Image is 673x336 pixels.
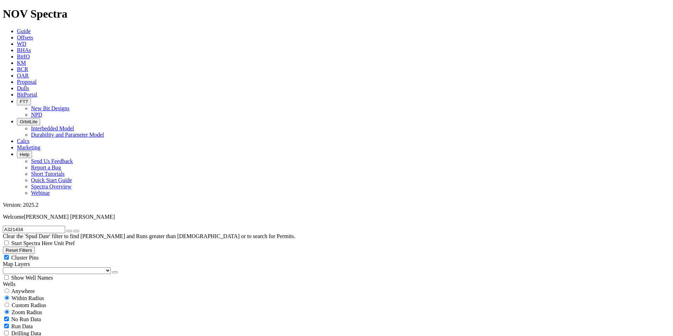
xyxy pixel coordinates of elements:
a: Guide [17,28,31,34]
button: Help [17,151,32,158]
span: Unit Pref [54,240,75,246]
span: Zoom Radius [12,309,42,315]
a: Short Tutorials [31,171,65,177]
a: NPD [31,112,42,118]
a: WD [17,41,26,47]
span: Cluster Pins [11,255,39,261]
span: FTT [20,99,28,104]
span: Map Layers [3,261,30,267]
a: Marketing [17,144,40,150]
h1: NOV Spectra [3,7,670,20]
a: Proposal [17,79,37,85]
div: Version: 2025.2 [3,202,670,208]
a: Spectra Overview [31,183,71,189]
a: BitIQ [17,54,30,60]
a: BitPortal [17,92,37,98]
a: New Bit Designs [31,105,69,111]
span: Show Well Names [11,275,53,281]
span: Custom Radius [12,302,46,308]
button: OrbitLite [17,118,40,125]
span: Start Spectra Here [11,240,52,246]
a: Interbedded Model [31,125,74,131]
span: [PERSON_NAME] [PERSON_NAME] [24,214,115,220]
a: BCR [17,66,28,72]
span: Anywhere [11,288,35,294]
a: OAR [17,73,29,79]
a: Quick Start Guide [31,177,72,183]
span: No Run Data [11,316,41,322]
p: Welcome [3,214,670,220]
a: Calcs [17,138,30,144]
a: Dulls [17,85,29,91]
input: Start Spectra Here [4,241,9,245]
span: OrbitLite [20,119,37,124]
a: BHAs [17,47,31,53]
a: Durability and Parameter Model [31,132,104,138]
a: Report a Bug [31,164,61,170]
a: Send Us Feedback [31,158,73,164]
span: Help [20,152,29,157]
span: Within Radius [12,295,44,301]
a: Webinar [31,190,50,196]
button: Reset Filters [3,247,35,254]
input: Search [3,226,65,233]
span: Run Data [11,323,33,329]
div: Wells [3,281,670,287]
a: Offsets [17,35,33,41]
a: KM [17,60,26,66]
button: FTT [17,98,31,105]
span: Clear the 'Spud Date' filter to find [PERSON_NAME] and Runs greater than [DEMOGRAPHIC_DATA] or to... [3,233,295,239]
